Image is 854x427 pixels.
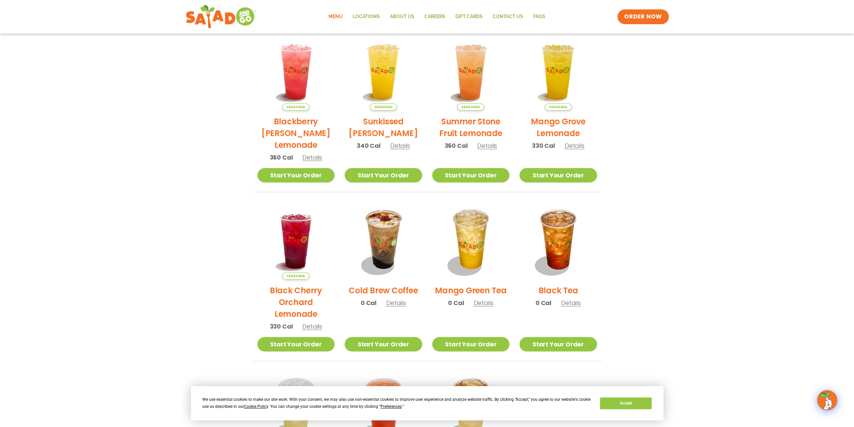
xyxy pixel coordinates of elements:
span: 360 Cal [270,153,293,162]
span: Details [302,153,322,162]
h2: Mango Grove Lemonade [519,116,597,139]
h2: Sunkissed [PERSON_NAME] [345,116,422,139]
a: ORDER NOW [617,9,668,24]
div: Cookie Consent Prompt [191,386,663,420]
span: 0 Cal [361,298,376,307]
img: Product photo for Black Cherry Orchard Lemonade [257,202,335,280]
a: Start Your Order [345,337,422,351]
h2: Summer Stone Fruit Lemonade [432,116,510,139]
a: Menu [323,9,348,25]
span: Seasonal [282,103,309,111]
a: FAQs [528,9,550,25]
a: Contact Us [488,9,528,25]
span: Preferences [381,404,402,409]
a: Start Your Order [432,168,510,182]
a: About Us [385,9,419,25]
a: Start Your Order [519,168,597,182]
span: Cookie Policy [244,404,268,409]
a: Start Your Order [345,168,422,182]
a: Start Your Order [257,337,335,351]
nav: Menu [323,9,550,25]
span: Seasonal [370,103,397,111]
img: Product photo for Blackberry Bramble Lemonade [257,33,335,111]
span: Seasonal [457,103,484,111]
span: ORDER NOW [624,13,662,21]
span: 0 Cal [448,298,464,307]
img: Product photo for Mango Grove Lemonade [519,33,597,111]
span: Details [561,299,581,307]
button: Accept [600,397,652,409]
div: We use essential cookies to make our site work. With your consent, we may also use non-essential ... [202,396,592,410]
span: 340 Cal [357,141,381,150]
span: 360 Cal [445,141,468,150]
span: 330 Cal [270,322,293,331]
span: Details [477,141,497,150]
img: Product photo for Mango Green Tea [432,202,510,280]
span: 0 Cal [536,298,551,307]
h2: Mango Green Tea [435,285,506,296]
img: wpChatIcon [818,391,837,410]
a: Start Your Order [257,168,335,182]
h2: Black Cherry Orchard Lemonade [257,285,335,320]
span: 330 Cal [532,141,555,150]
h2: Black Tea [538,285,578,296]
h2: Blackberry [PERSON_NAME] Lemonade [257,116,335,151]
a: GIFT CARDS [450,9,488,25]
span: Seasonal [282,272,309,280]
span: Details [565,141,585,150]
span: Details [473,299,493,307]
span: Details [302,322,322,331]
img: Product photo for Summer Stone Fruit Lemonade [432,33,510,111]
img: Product photo for Black Tea [519,202,597,280]
a: Careers [419,9,450,25]
a: Start Your Order [432,337,510,351]
span: Seasonal [545,103,572,111]
a: Locations [348,9,385,25]
h2: Cold Brew Coffee [349,285,418,296]
img: Product photo for Sunkissed Yuzu Lemonade [345,33,422,111]
img: Product photo for Cold Brew Coffee [345,202,422,280]
a: Start Your Order [519,337,597,351]
span: Details [390,141,410,150]
span: Details [386,299,406,307]
img: new-SAG-logo-768×292 [186,3,256,30]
